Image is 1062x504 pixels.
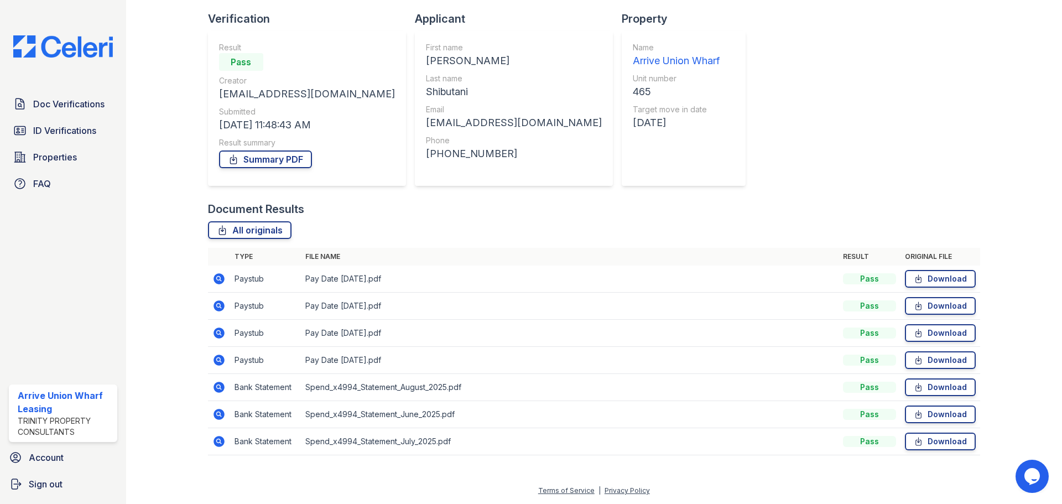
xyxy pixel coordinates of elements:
[622,11,754,27] div: Property
[905,270,976,288] a: Download
[301,266,839,293] td: Pay Date [DATE].pdf
[1016,460,1051,493] iframe: chat widget
[9,119,117,142] a: ID Verifications
[426,135,602,146] div: Phone
[633,42,720,53] div: Name
[905,351,976,369] a: Download
[426,42,602,53] div: First name
[843,300,896,311] div: Pass
[301,428,839,455] td: Spend_x4994_Statement_July_2025.pdf
[230,374,301,401] td: Bank Statement
[633,104,720,115] div: Target move in date
[219,53,263,71] div: Pass
[605,486,650,495] a: Privacy Policy
[301,320,839,347] td: Pay Date [DATE].pdf
[33,177,51,190] span: FAQ
[208,221,291,239] a: All originals
[843,382,896,393] div: Pass
[230,347,301,374] td: Paystub
[905,378,976,396] a: Download
[219,137,395,148] div: Result summary
[9,173,117,195] a: FAQ
[33,97,105,111] span: Doc Verifications
[633,53,720,69] div: Arrive Union Wharf
[230,248,301,266] th: Type
[426,84,602,100] div: Shibutani
[633,42,720,69] a: Name Arrive Union Wharf
[230,401,301,428] td: Bank Statement
[18,415,113,438] div: Trinity Property Consultants
[538,486,595,495] a: Terms of Service
[230,293,301,320] td: Paystub
[219,117,395,133] div: [DATE] 11:48:43 AM
[426,73,602,84] div: Last name
[4,473,122,495] a: Sign out
[633,84,720,100] div: 465
[301,347,839,374] td: Pay Date [DATE].pdf
[18,389,113,415] div: Arrive Union Wharf Leasing
[426,115,602,131] div: [EMAIL_ADDRESS][DOMAIN_NAME]
[426,53,602,69] div: [PERSON_NAME]
[905,406,976,423] a: Download
[219,86,395,102] div: [EMAIL_ADDRESS][DOMAIN_NAME]
[301,248,839,266] th: File name
[843,409,896,420] div: Pass
[426,104,602,115] div: Email
[9,146,117,168] a: Properties
[839,248,900,266] th: Result
[598,486,601,495] div: |
[843,273,896,284] div: Pass
[208,201,304,217] div: Document Results
[843,328,896,339] div: Pass
[9,93,117,115] a: Doc Verifications
[301,293,839,320] td: Pay Date [DATE].pdf
[230,428,301,455] td: Bank Statement
[843,436,896,447] div: Pass
[33,124,96,137] span: ID Verifications
[633,115,720,131] div: [DATE]
[905,324,976,342] a: Download
[230,320,301,347] td: Paystub
[208,11,415,27] div: Verification
[29,451,64,464] span: Account
[905,433,976,450] a: Download
[230,266,301,293] td: Paystub
[843,355,896,366] div: Pass
[301,401,839,428] td: Spend_x4994_Statement_June_2025.pdf
[633,73,720,84] div: Unit number
[301,374,839,401] td: Spend_x4994_Statement_August_2025.pdf
[4,446,122,469] a: Account
[4,35,122,58] img: CE_Logo_Blue-a8612792a0a2168367f1c8372b55b34899dd931a85d93a1a3d3e32e68fde9ad4.png
[33,150,77,164] span: Properties
[900,248,980,266] th: Original file
[219,75,395,86] div: Creator
[905,297,976,315] a: Download
[415,11,622,27] div: Applicant
[219,42,395,53] div: Result
[219,150,312,168] a: Summary PDF
[426,146,602,162] div: [PHONE_NUMBER]
[29,477,63,491] span: Sign out
[219,106,395,117] div: Submitted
